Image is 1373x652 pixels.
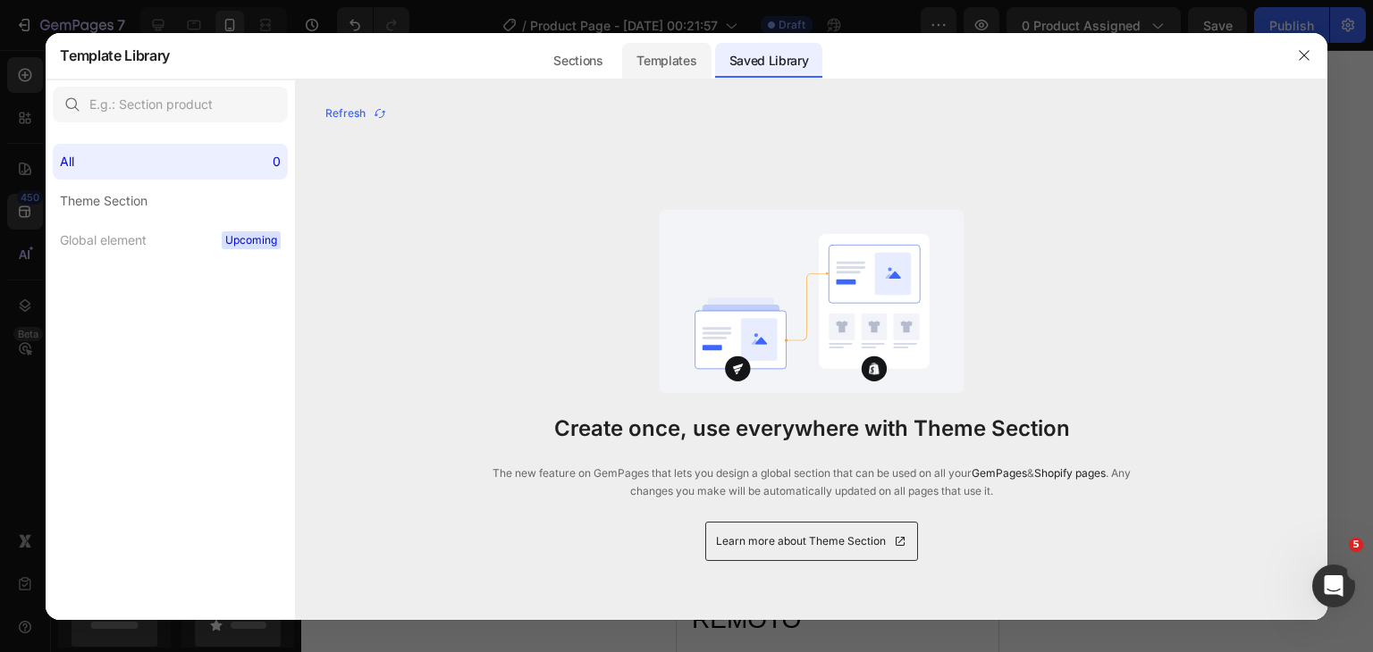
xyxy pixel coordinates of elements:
button: Carousel Next Arrow [273,419,294,440]
h1: Create once, use everywhere with Theme Section [554,414,1070,443]
div: All [60,151,74,172]
img: save library [660,210,964,393]
h1: ALARMA SOLAR CON SONIDO Y CONTROL REMOTO [13,492,308,586]
div: 0 [273,151,281,172]
div: Saved Library [715,43,823,79]
span: 5 [1349,538,1363,552]
h2: Template Library [60,32,170,79]
span: GemPages [972,466,1027,480]
iframe: Intercom live chat [1312,564,1355,607]
span: Galaxy S8+ ( 360 px) [82,9,188,27]
div: Global element [60,230,147,251]
div: Theme Section [60,190,147,212]
span: Shopify pages [1034,466,1106,480]
div: 199.000,00 [172,597,269,629]
div: Refresh [325,105,387,121]
button: Carousel Back Arrow [28,419,49,440]
div: Templates [622,43,711,79]
span: Upcoming [222,231,281,249]
button: Refresh [324,101,388,126]
span: Learn more about Theme Section [716,532,886,550]
p: The new feature on GemPages that lets you design a global section that can be used on all your & ... [493,464,1131,500]
a: Learn more about Theme Section [705,522,918,561]
div: Sections [539,43,617,79]
div: 119.990,00 [13,593,164,632]
input: E.g.: Section product [53,87,288,122]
